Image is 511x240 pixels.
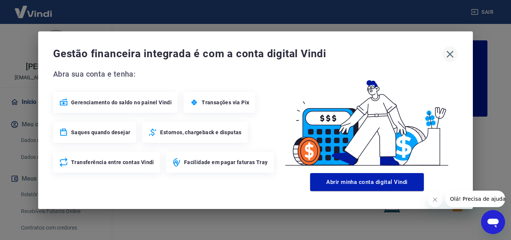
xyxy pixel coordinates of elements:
span: Transações via Pix [202,99,249,106]
span: Gestão financeira integrada é com a conta digital Vindi [53,46,442,61]
span: Transferência entre contas Vindi [71,159,154,166]
img: Good Billing [276,68,458,170]
span: Facilidade em pagar faturas Tray [184,159,268,166]
iframe: Mensagem da empresa [446,191,505,207]
span: Saques quando desejar [71,129,130,136]
span: Estornos, chargeback e disputas [160,129,241,136]
span: Olá! Precisa de ajuda? [4,5,63,11]
span: Gerenciamento do saldo no painel Vindi [71,99,172,106]
iframe: Fechar mensagem [428,192,443,207]
span: Abra sua conta e tenha: [53,68,276,80]
iframe: Botão para abrir a janela de mensagens [481,210,505,234]
button: Abrir minha conta digital Vindi [310,173,424,191]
